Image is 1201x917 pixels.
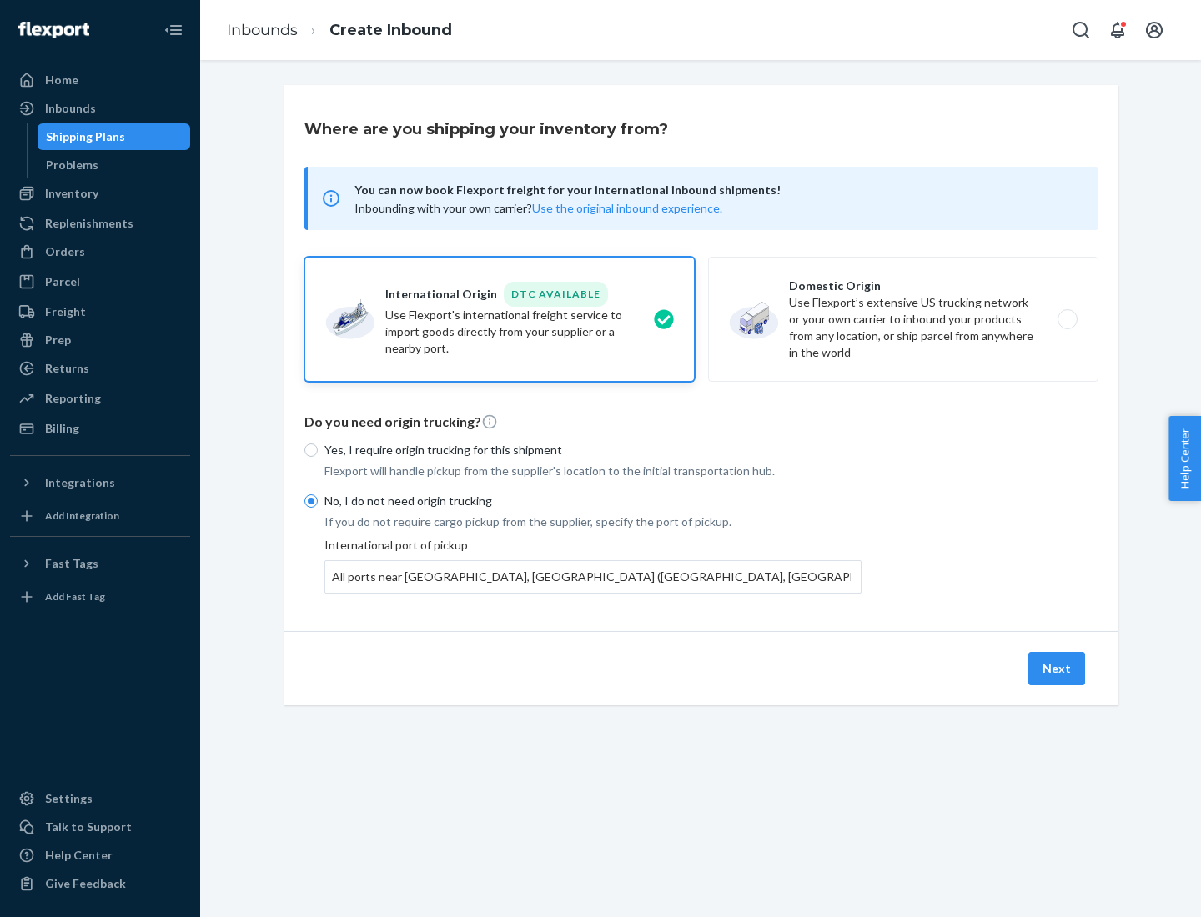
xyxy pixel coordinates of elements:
[324,463,862,479] p: Flexport will handle pickup from the supplier's location to the initial transportation hub.
[45,875,126,892] div: Give Feedback
[214,6,465,55] ol: breadcrumbs
[10,268,190,295] a: Parcel
[10,355,190,382] a: Returns
[45,474,115,491] div: Integrations
[45,420,79,437] div: Billing
[324,514,862,530] p: If you do not require cargo pickup from the supplier, specify the port of pickup.
[45,332,71,348] div: Prep
[10,385,190,412] a: Reporting
[38,152,191,178] a: Problems
[10,327,190,353] a: Prep
[324,493,862,509] p: No, I do not need origin trucking
[45,390,101,407] div: Reporting
[45,215,133,232] div: Replenishments
[157,13,190,47] button: Close Navigation
[10,870,190,897] button: Give Feedback
[304,494,318,508] input: No, I do not need origin trucking
[532,200,722,217] button: Use the original inbound experience.
[10,298,190,325] a: Freight
[1168,416,1201,501] button: Help Center
[304,118,668,140] h3: Where are you shipping your inventory from?
[45,185,98,202] div: Inventory
[1138,13,1171,47] button: Open account menu
[324,537,862,594] div: International port of pickup
[1101,13,1134,47] button: Open notifications
[10,180,190,207] a: Inventory
[1028,652,1085,685] button: Next
[45,273,80,290] div: Parcel
[10,210,190,237] a: Replenishments
[324,442,862,458] p: Yes, I require origin trucking for this shipment
[45,847,113,864] div: Help Center
[10,415,190,442] a: Billing
[18,22,89,38] img: Flexport logo
[45,100,96,117] div: Inbounds
[10,67,190,93] a: Home
[10,238,190,265] a: Orders
[45,509,119,523] div: Add Integration
[45,72,78,88] div: Home
[45,303,86,320] div: Freight
[45,360,89,377] div: Returns
[46,157,98,173] div: Problems
[45,555,98,572] div: Fast Tags
[46,128,125,145] div: Shipping Plans
[45,819,132,835] div: Talk to Support
[10,814,190,840] a: Talk to Support
[10,469,190,496] button: Integrations
[354,180,1078,200] span: You can now book Flexport freight for your international inbound shipments!
[10,550,190,577] button: Fast Tags
[10,503,190,529] a: Add Integration
[45,790,93,807] div: Settings
[354,201,722,215] span: Inbounding with your own carrier?
[10,785,190,812] a: Settings
[10,842,190,869] a: Help Center
[10,584,190,610] a: Add Fast Tag
[227,21,298,39] a: Inbounds
[1064,13,1098,47] button: Open Search Box
[38,123,191,150] a: Shipping Plans
[45,243,85,260] div: Orders
[45,589,105,604] div: Add Fast Tag
[10,95,190,122] a: Inbounds
[304,413,1098,432] p: Do you need origin trucking?
[329,21,452,39] a: Create Inbound
[304,443,318,457] input: Yes, I require origin trucking for this shipment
